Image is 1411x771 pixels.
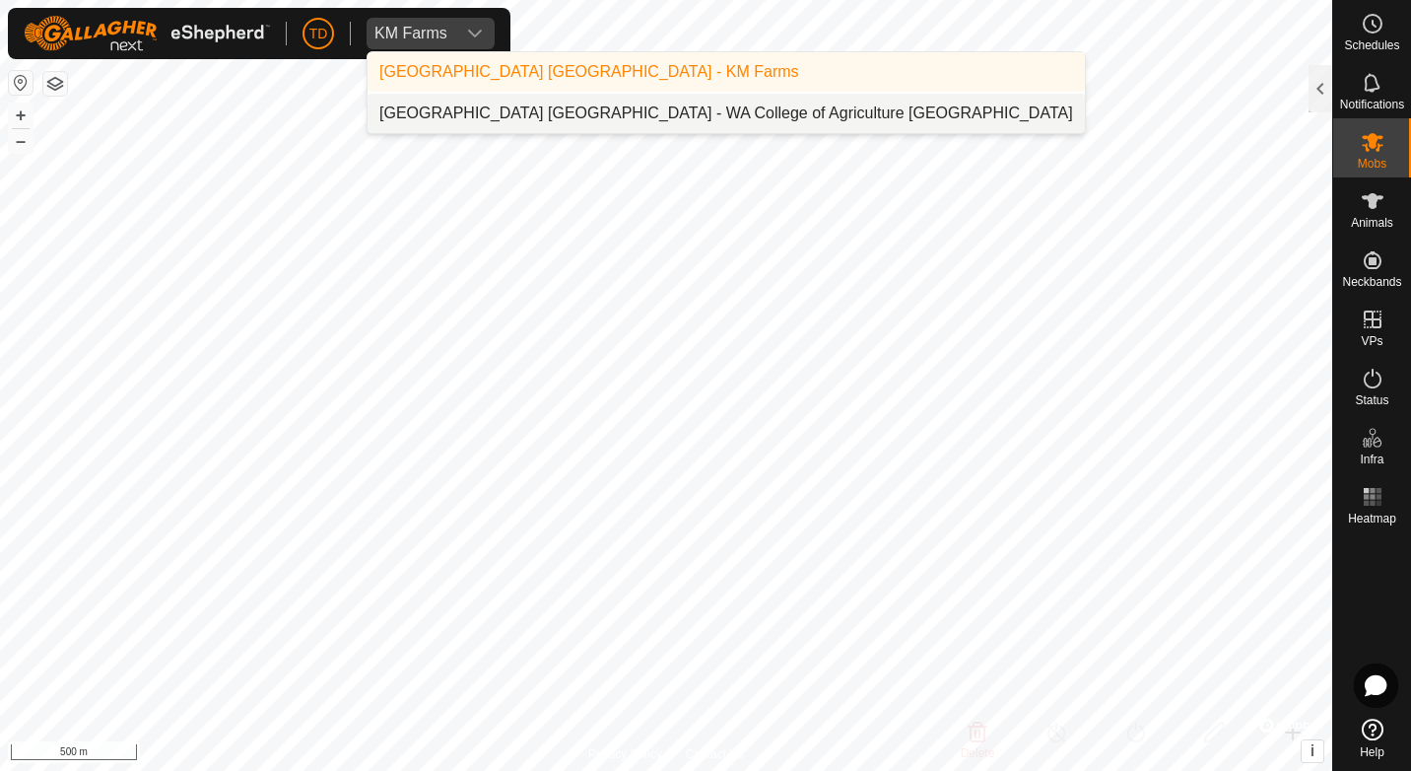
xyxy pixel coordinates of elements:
[379,60,799,84] div: [GEOGRAPHIC_DATA] [GEOGRAPHIC_DATA] - KM Farms
[368,94,1085,133] li: WA College of Agriculture Denmark
[368,52,1085,92] li: KM Farms
[588,745,662,763] a: Privacy Policy
[24,16,270,51] img: Gallagher Logo
[1342,276,1401,288] span: Neckbands
[1340,99,1404,110] span: Notifications
[9,129,33,153] button: –
[686,745,744,763] a: Contact Us
[1360,746,1384,758] span: Help
[1360,454,1383,465] span: Infra
[9,104,33,127] button: +
[367,18,455,49] span: KM Farms
[1361,335,1382,347] span: VPs
[309,24,328,44] span: TD
[1358,158,1386,170] span: Mobs
[43,72,67,96] button: Map Layers
[455,18,495,49] div: dropdown trigger
[1333,711,1411,766] a: Help
[1344,39,1399,51] span: Schedules
[1351,217,1393,229] span: Animals
[1310,742,1314,759] span: i
[9,71,33,95] button: Reset Map
[379,102,1073,125] div: [GEOGRAPHIC_DATA] [GEOGRAPHIC_DATA] - WA College of Agriculture [GEOGRAPHIC_DATA]
[1302,740,1323,762] button: i
[1355,394,1388,406] span: Status
[374,26,447,41] div: KM Farms
[368,52,1085,133] ul: Option List
[1348,513,1396,525] span: Heatmap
